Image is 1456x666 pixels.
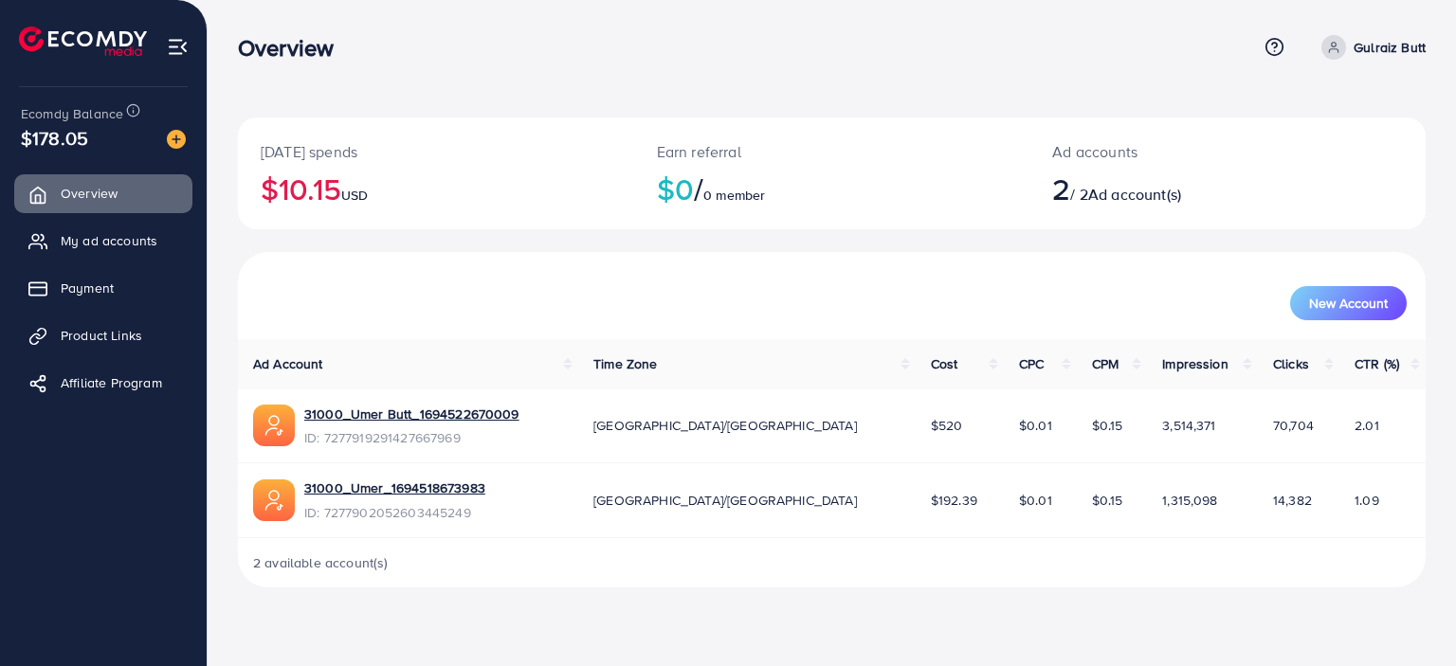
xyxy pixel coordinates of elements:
[1290,286,1407,320] button: New Account
[1019,416,1052,435] span: $0.01
[1092,354,1119,373] span: CPM
[694,167,703,210] span: /
[61,279,114,297] span: Payment
[304,478,485,497] a: 31000_Umer_1694518673983
[931,416,963,435] span: $520
[21,104,123,123] span: Ecomdy Balance
[657,171,1008,207] h2: $0
[238,34,349,62] h3: Overview
[14,269,192,307] a: Payment
[61,184,118,203] span: Overview
[1309,297,1388,310] span: New Account
[14,364,192,402] a: Affiliate Program
[304,405,519,423] a: 31000_Umer Butt_1694522670009
[593,416,857,435] span: [GEOGRAPHIC_DATA]/[GEOGRAPHIC_DATA]
[261,140,611,163] p: [DATE] spends
[304,428,519,447] span: ID: 7277919291427667969
[261,171,611,207] h2: $10.15
[1354,36,1426,59] p: Gulraiz Butt
[14,316,192,354] a: Product Links
[1019,491,1052,510] span: $0.01
[1273,416,1314,435] span: 70,704
[19,27,147,56] img: logo
[1052,167,1070,210] span: 2
[703,186,765,205] span: 0 member
[253,405,295,446] img: ic-ads-acc.e4c84228.svg
[61,231,157,250] span: My ad accounts
[1375,581,1442,652] iframe: Chat
[931,491,977,510] span: $192.39
[1092,491,1123,510] span: $0.15
[1052,140,1303,163] p: Ad accounts
[14,222,192,260] a: My ad accounts
[931,354,958,373] span: Cost
[1355,416,1379,435] span: 2.01
[1088,184,1181,205] span: Ad account(s)
[1355,354,1399,373] span: CTR (%)
[61,373,162,392] span: Affiliate Program
[1273,354,1309,373] span: Clicks
[1019,354,1044,373] span: CPC
[253,553,389,572] span: 2 available account(s)
[1092,416,1123,435] span: $0.15
[1314,35,1426,60] a: Gulraiz Butt
[1273,491,1312,510] span: 14,382
[1355,491,1379,510] span: 1.09
[167,36,189,58] img: menu
[253,354,323,373] span: Ad Account
[1162,491,1217,510] span: 1,315,098
[14,174,192,212] a: Overview
[1052,171,1303,207] h2: / 2
[341,186,368,205] span: USD
[167,130,186,149] img: image
[21,124,88,152] span: $178.05
[1162,354,1228,373] span: Impression
[61,326,142,345] span: Product Links
[253,479,295,521] img: ic-ads-acc.e4c84228.svg
[593,354,657,373] span: Time Zone
[304,503,485,522] span: ID: 7277902052603445249
[593,491,857,510] span: [GEOGRAPHIC_DATA]/[GEOGRAPHIC_DATA]
[657,140,1008,163] p: Earn referral
[1162,416,1215,435] span: 3,514,371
